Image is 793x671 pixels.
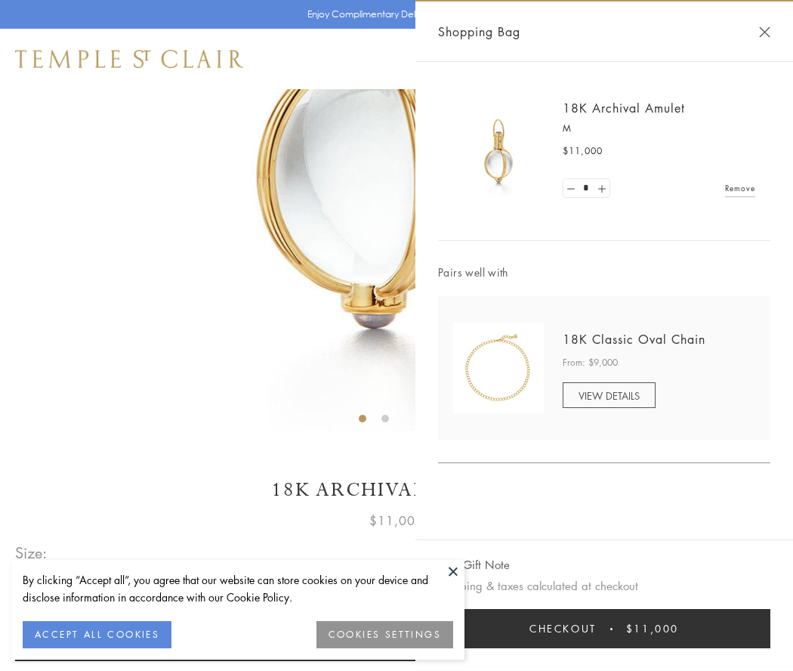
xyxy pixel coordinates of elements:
[438,22,520,42] span: Shopping Bag
[594,179,609,198] a: Set quantity to 2
[453,106,544,196] img: 18K Archival Amulet
[563,121,755,136] p: M
[563,100,685,116] a: 18K Archival Amulet
[529,620,597,637] span: Checkout
[438,555,510,574] button: Add Gift Note
[579,388,640,403] span: VIEW DETAILS
[563,331,705,348] a: 18K Classic Oval Chain
[759,26,770,38] button: Close Shopping Bag
[438,264,770,281] span: Pairs well with
[563,382,656,408] a: VIEW DETAILS
[438,577,770,595] p: Shipping & taxes calculated at checkout
[307,7,479,22] p: Enjoy Complimentary Delivery & Returns
[725,180,755,196] a: Remove
[23,571,453,606] div: By clicking “Accept all”, you agree that our website can store cookies on your device and disclos...
[316,621,453,648] button: COOKIES SETTINGS
[563,179,579,198] a: Set quantity to 0
[453,323,544,413] img: N88865-OV18
[369,511,424,530] span: $11,000
[23,621,171,648] button: ACCEPT ALL COOKIES
[626,620,679,637] span: $11,000
[563,355,618,370] span: From: $9,000
[15,540,48,565] span: Size:
[563,144,603,159] span: $11,000
[15,477,778,503] h1: 18K Archival Amulet
[15,50,243,68] img: Temple St. Clair
[438,609,770,648] button: Checkout $11,000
